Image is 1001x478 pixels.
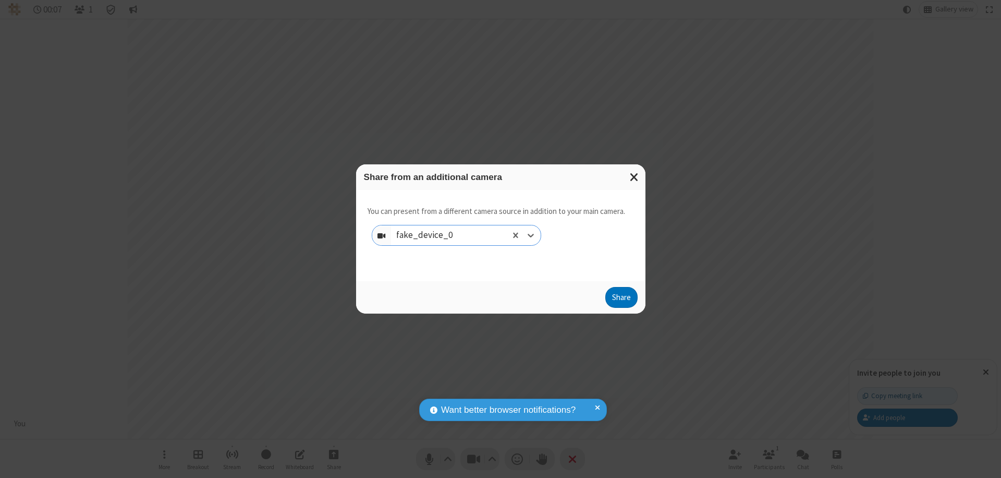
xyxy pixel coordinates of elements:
p: You can present from a different camera source in addition to your main camera. [368,206,625,218]
div: fake_device_0 [396,229,471,243]
h3: Share from an additional camera [364,172,638,182]
button: Close modal [624,164,645,190]
button: Share [605,287,638,308]
span: Want better browser notifications? [441,403,576,417]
